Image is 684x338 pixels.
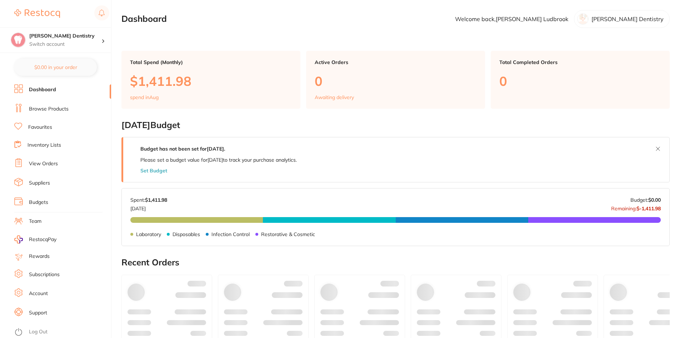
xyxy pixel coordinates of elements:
p: Please set a budget value for [DATE] to track your purchase analytics. [140,157,297,163]
a: Log Out [29,328,48,335]
img: Restocq Logo [14,9,60,18]
p: spend in Aug [130,94,159,100]
a: RestocqPay [14,235,56,244]
img: Ashmore Dentistry [11,33,25,47]
p: Active Orders [315,59,476,65]
a: Restocq Logo [14,5,60,22]
strong: $1,411.98 [145,197,167,203]
a: Support [29,309,47,317]
p: Awaiting delivery [315,94,354,100]
p: [DATE] [130,203,167,211]
button: Set Budget [140,168,167,173]
h2: Dashboard [121,14,167,24]
p: Spent: [130,197,167,203]
a: Account [29,290,48,297]
p: Laboratory [136,231,161,237]
a: Total Completed Orders0 [491,51,670,109]
a: Active Orders0Awaiting delivery [306,51,485,109]
p: Total Spend (Monthly) [130,59,292,65]
p: Welcome back, [PERSON_NAME] Ludbrook [455,16,568,22]
a: Inventory Lists [28,142,61,149]
span: RestocqPay [29,236,56,243]
h4: Ashmore Dentistry [29,33,101,40]
button: $0.00 in your order [14,59,97,76]
h2: Recent Orders [121,258,670,268]
p: Disposables [173,231,200,237]
button: Log Out [14,327,109,338]
p: Infection Control [211,231,250,237]
p: 0 [499,74,661,88]
p: Switch account [29,41,101,48]
a: View Orders [29,160,58,167]
p: Remaining: [611,203,661,211]
a: Subscriptions [29,271,60,278]
a: Favourites [28,124,52,131]
p: Restorative & Cosmetic [261,231,315,237]
img: RestocqPay [14,235,23,244]
strong: $-1,411.98 [636,205,661,212]
a: Suppliers [29,180,50,187]
a: Rewards [29,253,50,260]
a: Browse Products [29,106,69,113]
p: 0 [315,74,476,88]
strong: Budget has not been set for [DATE] . [140,146,225,152]
h2: [DATE] Budget [121,120,670,130]
a: Dashboard [29,86,56,93]
a: Budgets [29,199,48,206]
a: Total Spend (Monthly)$1,411.98spend inAug [121,51,300,109]
strong: $0.00 [648,197,661,203]
a: Team [29,218,41,225]
p: Budget: [630,197,661,203]
p: [PERSON_NAME] Dentistry [591,16,664,22]
p: Total Completed Orders [499,59,661,65]
p: $1,411.98 [130,74,292,88]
